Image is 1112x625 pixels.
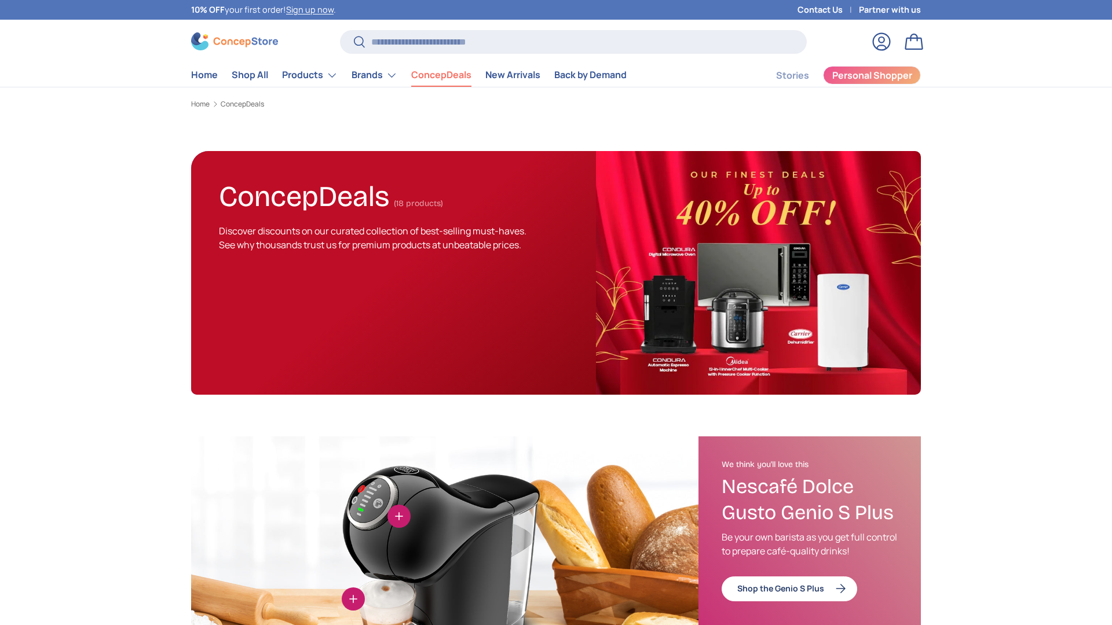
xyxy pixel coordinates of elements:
a: Contact Us [798,3,859,16]
a: ConcepDeals [221,101,264,108]
a: Partner with us [859,3,921,16]
p: Be your own barista as you get full control to prepare café-quality drinks! [722,530,898,558]
a: Back by Demand [554,64,627,86]
h3: Nescafé Dolce Gusto Genio S Plus [722,474,898,526]
summary: Brands [345,64,404,87]
a: Home [191,101,210,108]
span: (18 products) [394,198,443,208]
img: ConcepDeals [596,151,921,395]
a: Sign up now [286,4,334,15]
a: Shop the Genio S Plus [722,576,857,601]
a: ConcepDeals [411,64,471,86]
summary: Products [275,64,345,87]
h1: ConcepDeals [219,175,389,214]
nav: Breadcrumbs [191,99,921,109]
a: Brands [352,64,397,87]
a: Shop All [232,64,268,86]
span: Discover discounts on our curated collection of best-selling must-haves. See why thousands trust ... [219,225,526,251]
img: ConcepStore [191,32,278,50]
nav: Primary [191,64,627,87]
a: Products [282,64,338,87]
a: Stories [776,64,809,87]
strong: 10% OFF [191,4,225,15]
a: New Arrivals [485,64,540,86]
h2: We think you'll love this [722,459,898,470]
nav: Secondary [748,64,921,87]
a: Personal Shopper [823,66,921,84]
span: Personal Shopper [832,71,912,80]
p: your first order! . [191,3,336,16]
a: Home [191,64,218,86]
